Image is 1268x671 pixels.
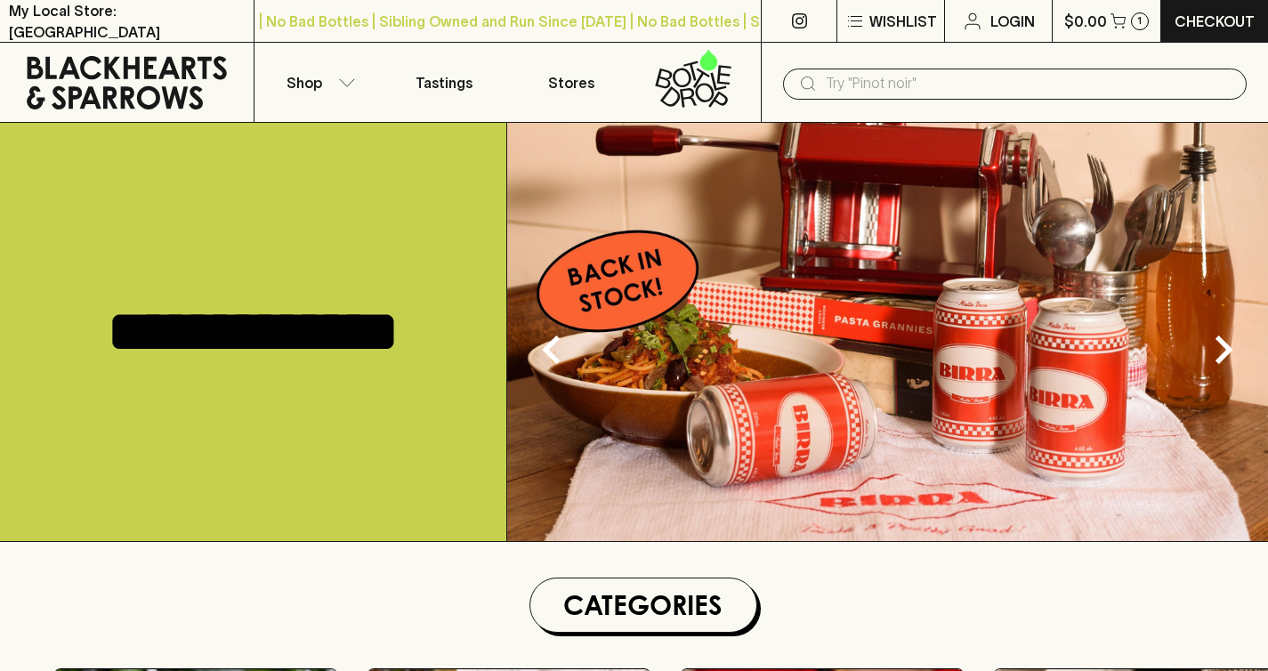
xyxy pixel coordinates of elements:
[990,11,1035,32] p: Login
[537,586,749,625] h1: Categories
[254,43,381,122] button: Shop
[1137,16,1142,26] p: 1
[869,11,937,32] p: Wishlist
[516,314,587,385] button: Previous
[548,72,594,93] p: Stores
[287,72,322,93] p: Shop
[508,43,634,122] a: Stores
[1064,11,1107,32] p: $0.00
[416,72,472,93] p: Tastings
[1188,314,1259,385] button: Next
[507,123,1268,541] img: optimise
[826,69,1232,98] input: Try "Pinot noir"
[381,43,507,122] a: Tastings
[1175,11,1255,32] p: Checkout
